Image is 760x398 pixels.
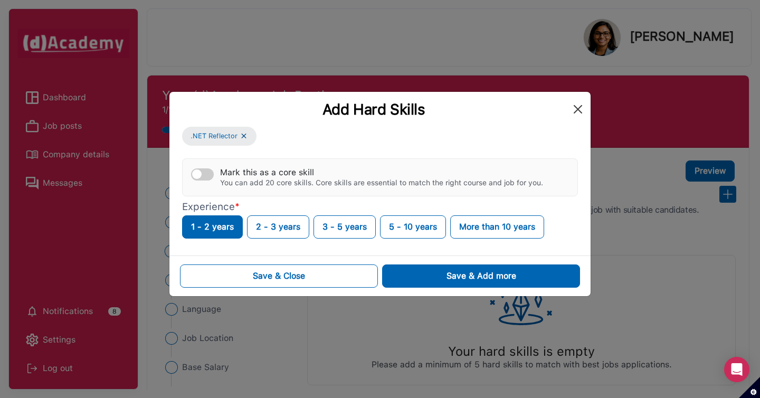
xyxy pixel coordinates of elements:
button: 1 - 2 years [182,215,243,239]
span: .NET Reflector [191,131,237,141]
button: Set cookie preferences [739,377,760,398]
button: .NET Reflector [182,127,256,146]
button: Save & Close [180,264,378,288]
button: 5 - 10 years [380,215,446,239]
button: Close [569,101,586,118]
button: 2 - 3 years [247,215,309,239]
div: Save & Close [253,270,305,282]
img: ... [240,131,248,140]
button: Mark this as a core skillYou can add 20 core skills. Core skills are essential to match the right... [191,168,214,181]
div: Open Intercom Messenger [724,357,749,382]
div: Save & Add more [446,270,516,282]
div: Mark this as a core skill [220,167,543,177]
button: Save & Add more [382,264,580,288]
div: Add Hard Skills [178,100,569,118]
button: 3 - 5 years [313,215,376,239]
p: Experience [182,201,578,213]
div: You can add 20 core skills. Core skills are essential to match the right course and job for you. [220,178,543,187]
button: More than 10 years [450,215,544,239]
